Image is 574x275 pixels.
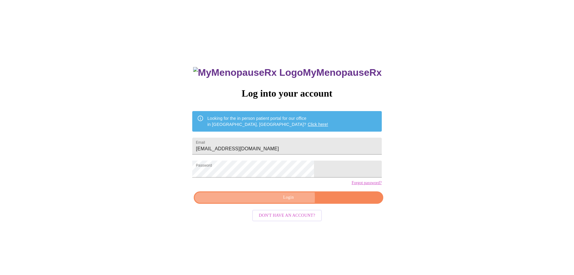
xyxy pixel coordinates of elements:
[194,191,383,204] button: Login
[193,67,303,78] img: MyMenopauseRx Logo
[308,122,328,127] a: Click here!
[252,210,322,222] button: Don't have an account?
[251,213,323,218] a: Don't have an account?
[259,212,315,219] span: Don't have an account?
[192,88,381,99] h3: Log into your account
[207,113,328,130] div: Looking for the in person patient portal for our office in [GEOGRAPHIC_DATA], [GEOGRAPHIC_DATA]?
[193,67,382,78] h3: MyMenopauseRx
[352,181,382,185] a: Forgot password?
[201,194,376,201] span: Login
